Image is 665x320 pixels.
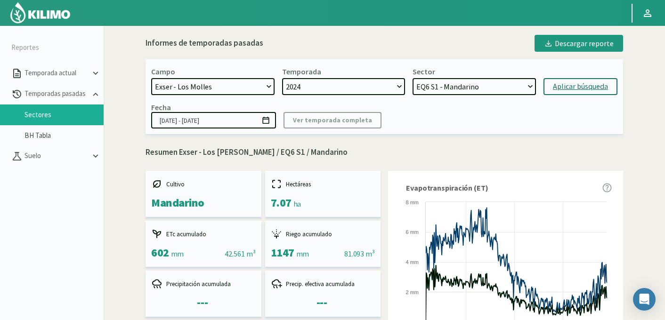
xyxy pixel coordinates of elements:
[146,37,263,49] div: Informes de temporadas pasadas
[553,81,608,92] div: Aplicar búsqueda
[543,78,617,95] button: Aplicar búsqueda
[24,111,104,119] a: Sectores
[151,228,256,240] div: ETc acumulado
[406,200,419,205] text: 8 mm
[151,112,276,128] input: dd/mm/yyyy - dd/mm/yyyy
[633,288,656,311] div: Open Intercom Messenger
[282,67,321,76] div: Temporada
[406,182,488,193] span: Evapotranspiración (ET)
[151,195,204,210] span: Mandarino
[535,35,623,52] button: Descargar reporte
[271,195,292,210] span: 7.07
[344,248,375,259] div: 81.093 m³
[293,199,301,208] span: ha
[146,221,261,267] kil-mini-card: report-summary-cards.ACCUMULATED_ETC
[171,249,184,258] span: mm
[271,178,375,190] div: Hectáreas
[151,178,256,190] div: Cultivo
[24,131,104,140] a: BH Tabla
[265,221,381,267] kil-mini-card: report-summary-cards.ACCUMULATED_IRRIGATION
[296,249,309,258] span: mm
[23,151,90,161] p: Suelo
[225,248,255,259] div: 42.561 m³
[265,271,381,317] kil-mini-card: report-summary-cards.ACCUMULATED_EFFECTIVE_PRECIPITATION
[197,295,208,310] span: ---
[406,259,419,265] text: 4 mm
[151,103,171,112] div: Fecha
[413,67,435,76] div: Sector
[151,278,256,289] div: Precipitación acumulada
[406,229,419,235] text: 6 mm
[23,68,90,79] p: Temporada actual
[151,245,169,260] span: 602
[151,67,175,76] div: Campo
[146,146,623,159] p: Resumen Exser - Los [PERSON_NAME] / EQ6 S1 / Mandarino
[271,245,294,260] span: 1147
[146,171,261,217] kil-mini-card: report-summary-cards.CROP
[9,1,71,24] img: Kilimo
[544,38,614,49] div: Descargar reporte
[271,278,375,289] div: Precip. efectiva acumulada
[146,271,261,317] kil-mini-card: report-summary-cards.ACCUMULATED_PRECIPITATION
[316,295,327,310] span: ---
[406,289,419,295] text: 2 mm
[23,88,90,99] p: Temporadas pasadas
[265,171,381,217] kil-mini-card: report-summary-cards.HECTARES
[271,228,375,240] div: Riego acumulado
